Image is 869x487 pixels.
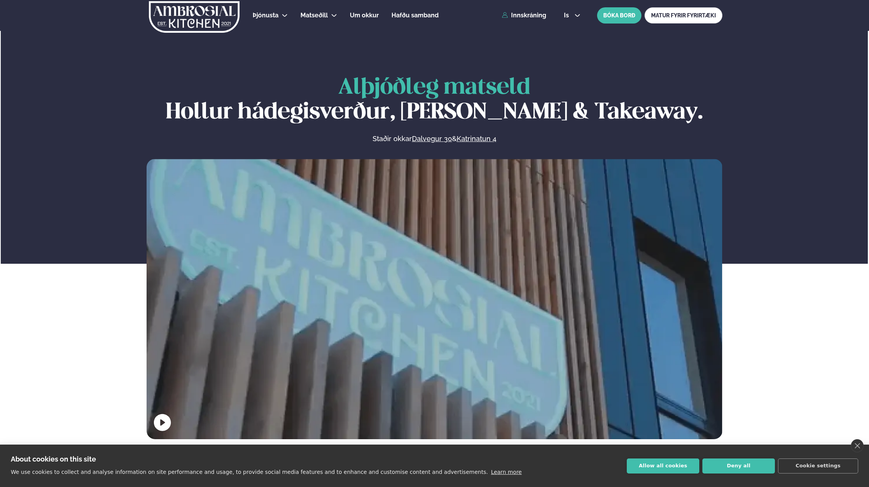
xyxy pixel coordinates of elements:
[851,439,864,452] a: close
[289,134,580,143] p: Staðir okkar &
[702,458,775,474] button: Deny all
[391,11,439,20] a: Hafðu samband
[457,134,496,143] a: Katrinatun 4
[300,12,328,19] span: Matseðill
[253,12,278,19] span: Þjónusta
[564,12,571,19] span: is
[253,11,278,20] a: Þjónusta
[300,11,328,20] a: Matseðill
[350,11,379,20] a: Um okkur
[391,12,439,19] span: Hafðu samband
[412,134,452,143] a: Dalvegur 30
[627,458,699,474] button: Allow all cookies
[11,469,488,475] p: We use cookies to collect and analyse information on site performance and usage, to provide socia...
[502,12,546,19] a: Innskráning
[11,455,96,463] strong: About cookies on this site
[778,458,858,474] button: Cookie settings
[491,469,522,475] a: Learn more
[148,1,240,33] img: logo
[597,7,641,24] button: BÓKA BORÐ
[338,77,530,98] span: Alþjóðleg matseld
[558,12,587,19] button: is
[350,12,379,19] span: Um okkur
[147,76,722,125] h1: Hollur hádegisverður, [PERSON_NAME] & Takeaway.
[645,7,722,24] a: MATUR FYRIR FYRIRTÆKI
